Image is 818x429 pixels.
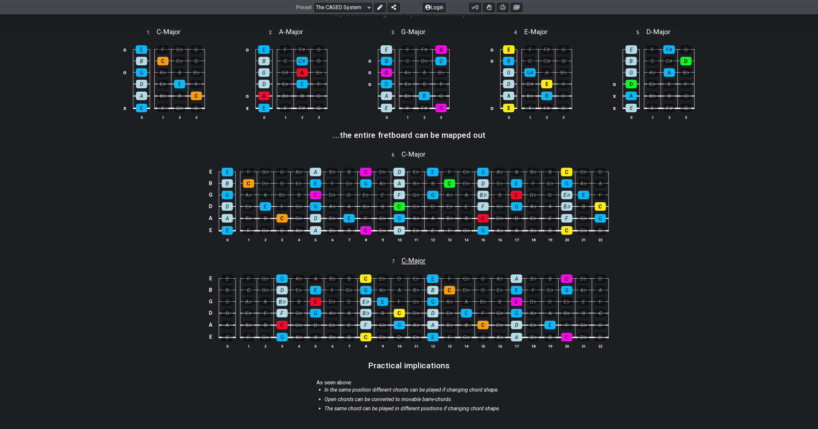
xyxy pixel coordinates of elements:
[260,191,271,199] div: A
[494,202,505,211] div: G♭
[544,179,556,188] div: G♭
[191,104,202,112] div: G
[157,92,168,100] div: B♭
[332,132,486,139] h2: ...the entire fretboard can be mapped out
[279,45,291,54] div: F
[157,28,181,36] span: C - Major
[558,92,569,100] div: C
[313,45,324,54] div: G
[503,68,514,77] div: G
[258,45,270,54] div: E
[191,80,202,88] div: F
[313,68,324,77] div: B♭
[427,179,438,188] div: B
[276,202,288,211] div: F
[191,92,202,100] div: C
[327,191,338,199] div: D♭
[280,92,291,100] div: B♭
[494,214,505,223] div: D♭
[360,214,371,223] div: F
[419,92,430,100] div: B
[528,214,539,223] div: E♭
[626,80,637,88] div: D
[680,68,692,77] div: B♭
[327,202,338,211] div: A♭
[222,202,233,211] div: D
[293,179,304,188] div: E♭
[277,114,294,121] th: 1
[191,68,202,77] div: B♭
[243,168,254,176] div: F
[343,168,355,176] div: B
[381,92,392,100] div: A
[435,57,447,65] div: D
[310,214,321,223] div: D
[461,191,472,199] div: A
[661,114,677,121] th: 2
[327,214,338,223] div: E♭
[677,114,694,121] th: 3
[377,179,388,188] div: A♭
[497,3,509,12] button: Print
[626,92,637,100] div: A
[558,68,569,77] div: B♭
[191,57,202,65] div: D
[511,168,522,176] div: A
[157,104,168,112] div: F
[174,80,185,88] div: E
[435,80,447,88] div: F
[595,179,606,188] div: A
[477,179,489,188] div: D
[664,57,675,65] div: C♯
[541,80,552,88] div: E
[444,168,455,176] div: F
[419,68,430,77] div: A
[310,191,321,199] div: C
[343,191,355,199] div: D
[377,191,388,199] div: E
[419,45,430,54] div: F♯
[393,168,405,176] div: D
[147,29,157,36] span: 1 .
[680,45,692,54] div: G
[207,201,214,212] td: D
[544,202,556,211] div: A
[578,202,589,211] div: B
[394,214,405,223] div: G
[558,104,569,112] div: G
[280,104,291,112] div: F
[121,44,129,55] td: o
[541,57,552,65] div: C♯
[680,57,692,65] div: D
[461,179,472,188] div: D♭
[243,191,254,199] div: A♭
[623,114,640,121] th: 0
[594,168,606,176] div: D
[578,214,589,223] div: G♭
[644,114,661,121] th: 1
[157,80,168,88] div: E♭
[394,179,405,188] div: A
[444,179,455,188] div: C
[260,214,271,223] div: B
[327,179,338,188] div: F
[136,80,147,88] div: D
[174,45,185,54] div: G♭
[174,57,185,65] div: D♭
[664,80,675,88] div: E
[626,57,637,65] div: B
[427,191,438,199] div: G
[388,3,400,12] button: Share Preset
[435,68,447,77] div: B♭
[435,104,447,112] div: G
[503,104,514,112] div: E
[258,68,270,77] div: G
[461,214,472,223] div: B
[477,214,489,223] div: C
[276,191,288,199] div: B♭
[280,68,291,77] div: G♯
[524,68,536,77] div: G♯
[377,214,388,223] div: G♭
[511,191,522,199] div: C
[561,168,572,176] div: C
